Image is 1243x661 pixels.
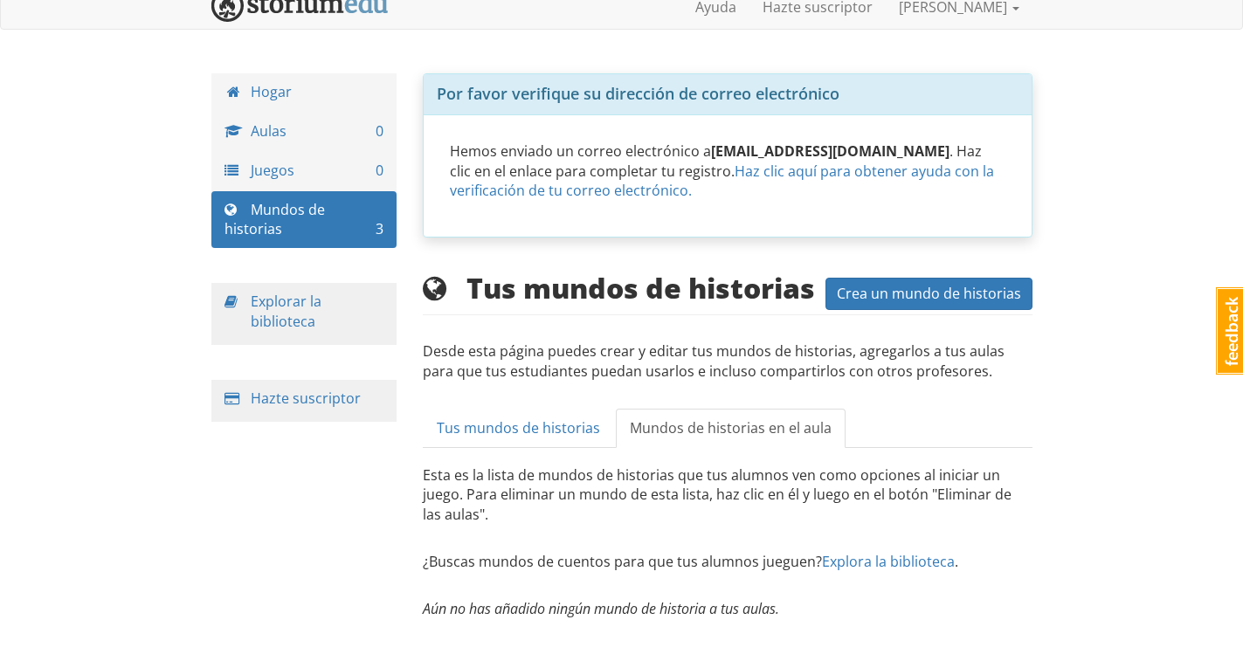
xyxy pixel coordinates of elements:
[423,465,1012,525] font: Esta es la lista de mundos de historias que tus alumnos ven como opciones al iniciar un juego. Pa...
[450,162,994,201] a: Haz clic aquí para obtener ayuda con la verificación de tu correo electrónico.
[437,83,839,104] font: Por favor verifique su dirección de correo electrónico
[822,552,955,571] a: Explora la biblioteca
[711,141,950,161] font: [EMAIL_ADDRESS][DOMAIN_NAME]
[251,82,292,101] font: Hogar
[224,200,325,239] font: Mundos de historias
[376,161,383,180] font: 0
[955,552,958,571] font: .
[376,219,383,238] font: 3
[251,389,361,408] a: Hazte suscriptor
[376,121,383,141] font: 0
[211,73,397,111] a: Hogar
[825,278,1032,310] button: Crea un mundo de historias
[437,418,600,437] font: Tus mundos de historias
[630,418,832,437] font: Mundos de historias en el aula
[466,269,815,306] font: Tus mundos de historias
[450,141,982,181] font: . Haz clic en el enlace para completar tu registro.
[211,191,397,249] a: Mundos de historias 3
[423,341,1005,381] font: Desde esta página puedes crear y editar tus mundos de historias, agregarlos a tus aulas para que ...
[423,552,822,571] font: ¿Buscas mundos de cuentos para que tus alumnos jueguen?
[251,161,294,180] font: Juegos
[450,141,711,161] font: Hemos enviado un correo electrónico a
[423,599,779,618] font: Aún no has añadido ningún mundo de historia a tus aulas.
[211,152,397,189] a: Juegos 0
[251,292,321,331] a: Explorar la biblioteca
[251,121,287,141] font: Aulas
[837,284,1021,303] font: Crea un mundo de historias
[211,113,397,150] a: Aulas 0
